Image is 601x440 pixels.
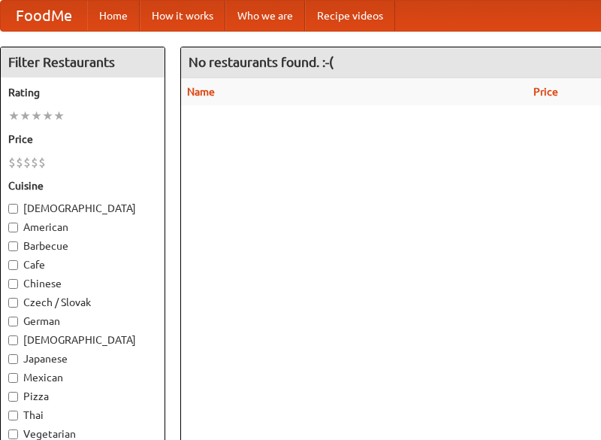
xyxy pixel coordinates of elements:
input: Vegetarian [8,429,18,439]
li: ★ [20,108,31,124]
input: American [8,223,18,232]
h5: Rating [8,85,157,100]
input: Barbecue [8,241,18,251]
label: German [8,314,157,329]
input: Cafe [8,260,18,270]
label: American [8,220,157,235]
input: German [8,317,18,326]
label: Mexican [8,370,157,385]
input: [DEMOGRAPHIC_DATA] [8,335,18,345]
li: $ [8,154,16,171]
label: Japanese [8,351,157,366]
label: [DEMOGRAPHIC_DATA] [8,201,157,216]
a: Price [533,86,558,98]
label: Czech / Slovak [8,295,157,310]
input: Thai [8,411,18,420]
label: Chinese [8,276,157,291]
li: $ [31,154,38,171]
a: How it works [140,1,225,31]
input: [DEMOGRAPHIC_DATA] [8,204,18,214]
h5: Price [8,132,157,147]
li: ★ [53,108,65,124]
a: Home [87,1,140,31]
input: Czech / Slovak [8,298,18,308]
label: Cafe [8,257,157,272]
li: $ [38,154,46,171]
a: Recipe videos [305,1,395,31]
li: ★ [8,108,20,124]
label: Thai [8,408,157,423]
label: [DEMOGRAPHIC_DATA] [8,332,157,347]
li: $ [23,154,31,171]
input: Mexican [8,373,18,383]
label: Barbecue [8,238,157,253]
li: $ [16,154,23,171]
li: ★ [31,108,42,124]
input: Japanese [8,354,18,364]
a: Who we are [225,1,305,31]
label: Pizza [8,389,157,404]
a: FoodMe [1,1,87,31]
input: Chinese [8,279,18,289]
a: Name [187,86,215,98]
ng-pluralize: No restaurants found. :-( [189,55,334,69]
li: ★ [42,108,53,124]
h5: Cuisine [8,178,157,193]
input: Pizza [8,392,18,402]
h4: Filter Restaurants [1,47,165,77]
